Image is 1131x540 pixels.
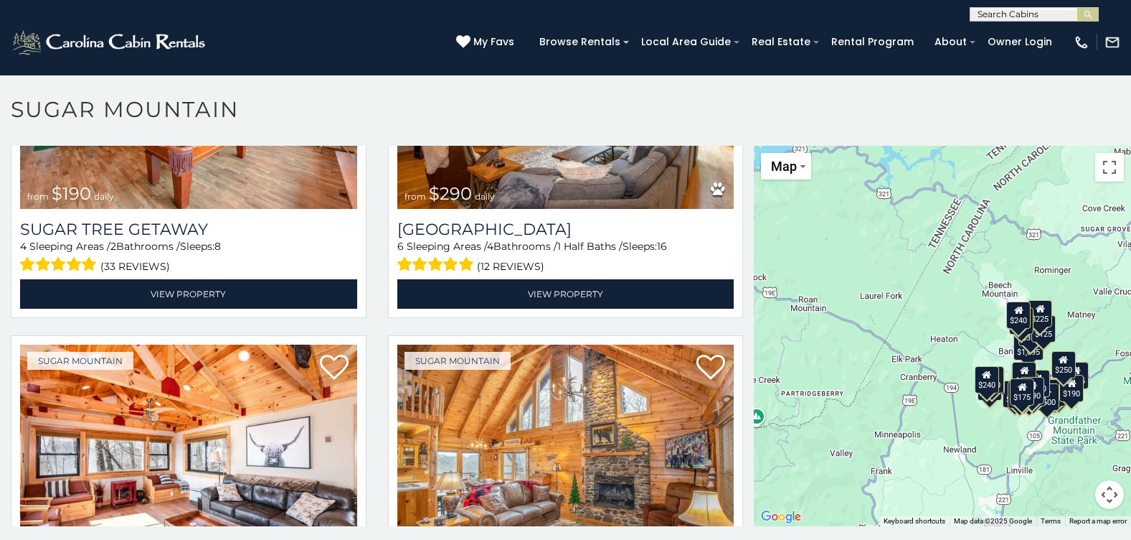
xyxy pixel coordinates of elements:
div: Sleeping Areas / Bathrooms / Sleeps: [397,239,734,276]
div: $375 [1011,378,1035,405]
span: Map data ©2025 Google [954,517,1032,525]
span: 1 Half Baths / [557,240,623,253]
img: Google [757,508,805,526]
div: $240 [975,366,999,394]
span: from [27,191,49,202]
span: 2 [110,240,116,253]
button: Map camera controls [1095,480,1124,509]
span: 16 [657,240,667,253]
div: $190 [1059,375,1084,402]
a: Owner Login [980,31,1059,53]
a: Local Area Guide [634,31,738,53]
span: (33 reviews) [100,257,170,276]
span: daily [475,191,495,202]
div: $1,095 [1013,333,1044,360]
button: Keyboard shortcuts [884,516,945,526]
span: $290 [429,183,472,204]
span: 8 [214,240,221,253]
a: Sugar Mountain [404,352,511,370]
div: $265 [1012,362,1036,389]
div: $290 [1021,377,1045,404]
img: White-1-2.png [11,28,209,57]
a: Open this area in Google Maps (opens a new window) [757,508,805,526]
span: 4 [487,240,493,253]
a: Browse Rentals [532,31,628,53]
a: Add to favorites [696,353,725,383]
a: View Property [397,279,734,309]
a: View Property [20,279,357,309]
a: Add to favorites [320,353,349,383]
div: $195 [1042,379,1066,406]
div: $155 [1008,381,1032,409]
span: (12 reviews) [477,257,544,276]
a: Terms [1041,517,1061,525]
a: Rental Program [824,31,921,53]
div: $250 [1051,351,1076,378]
a: My Favs [456,34,518,50]
span: 6 [397,240,404,253]
a: About [927,31,974,53]
a: Report a map error [1069,517,1127,525]
h3: Sugar Mountain Lodge [397,220,734,239]
button: Change map style [761,153,811,180]
a: Sugar Tree Getaway [20,220,357,239]
button: Toggle fullscreen view [1095,153,1124,182]
div: $225 [1028,300,1052,327]
a: Sugar Mountain [27,352,133,370]
span: My Favs [473,34,514,50]
a: [GEOGRAPHIC_DATA] [397,220,734,239]
a: Real Estate [744,31,818,53]
span: Map [771,159,797,174]
span: daily [94,191,114,202]
img: phone-regular-white.png [1074,34,1089,50]
div: $125 [1031,315,1056,343]
span: from [404,191,426,202]
div: Sleeping Areas / Bathrooms / Sleeps: [20,239,357,276]
div: $200 [1026,370,1050,397]
span: $190 [52,183,91,204]
div: $175 [1010,378,1034,406]
span: 4 [20,240,27,253]
img: mail-regular-white.png [1104,34,1120,50]
div: $155 [1064,362,1089,389]
div: $240 [1006,302,1031,329]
